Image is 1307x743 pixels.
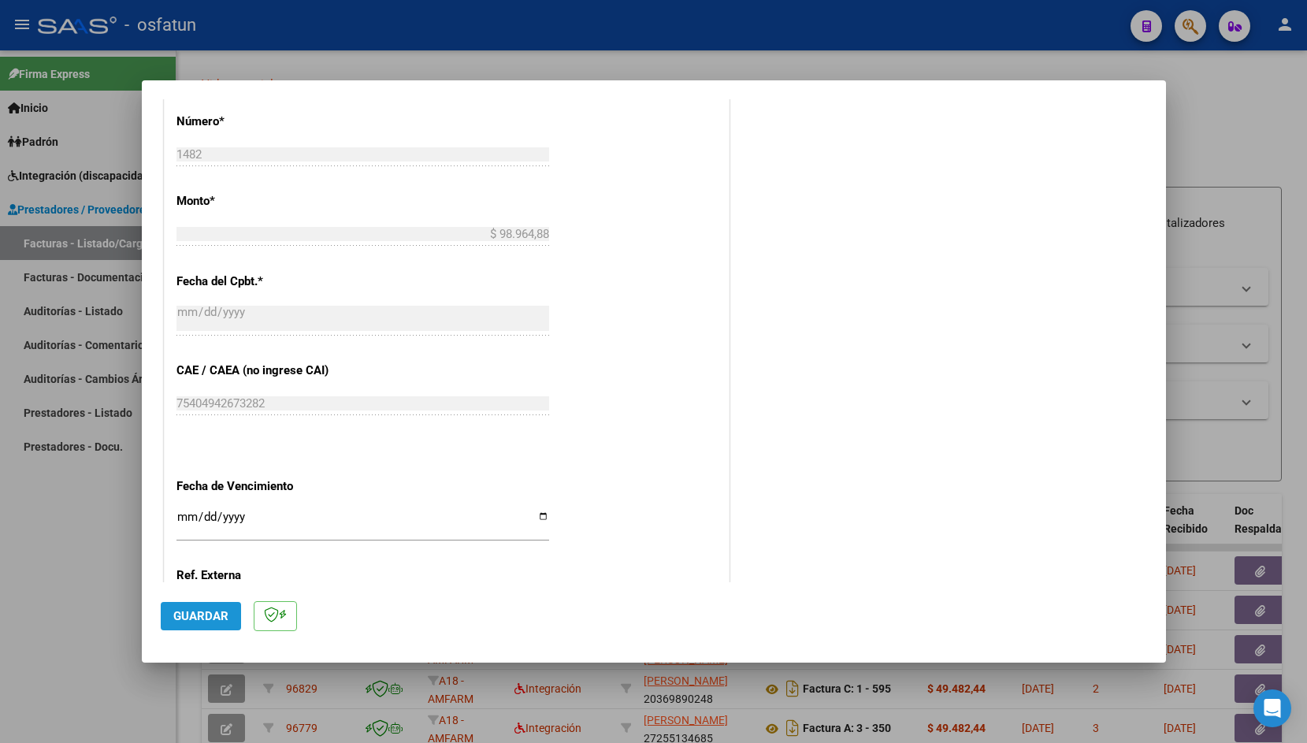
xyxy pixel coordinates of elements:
[176,477,339,496] p: Fecha de Vencimiento
[176,192,339,210] p: Monto
[1253,689,1291,727] div: Open Intercom Messenger
[173,609,228,623] span: Guardar
[176,113,339,131] p: Número
[176,362,339,380] p: CAE / CAEA (no ingrese CAI)
[176,567,339,585] p: Ref. Externa
[176,273,339,291] p: Fecha del Cpbt.
[161,602,241,630] button: Guardar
